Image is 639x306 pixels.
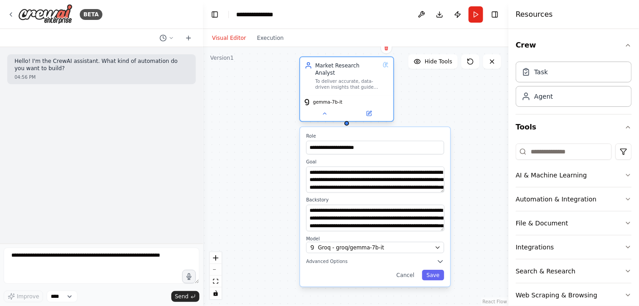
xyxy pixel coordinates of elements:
label: Goal [306,159,444,165]
button: zoom in [210,252,222,264]
span: Hide Tools [425,58,452,65]
button: Visual Editor [207,33,252,43]
button: Integrations [516,235,632,259]
button: Improve [4,291,43,302]
button: File & Document [516,211,632,235]
label: Backstory [306,197,444,203]
button: Search & Research [516,259,632,283]
img: Logo [18,4,73,24]
div: React Flow controls [210,252,222,299]
button: Click to speak your automation idea [182,270,196,283]
div: Task [534,67,548,76]
span: gemma-7b-it [313,99,343,105]
button: Tools [516,115,632,140]
button: fit view [210,276,222,287]
h4: Resources [516,9,553,20]
span: Improve [17,293,39,300]
button: Automation & Integration [516,187,632,211]
div: Version 1 [210,54,234,62]
button: Groq - groq/gemma-7b-it [306,242,444,253]
span: Groq - groq/gemma-7b-it [318,244,384,251]
div: 04:56 PM [15,74,189,81]
div: Agent [534,92,553,101]
button: Hide right sidebar [489,8,501,21]
span: Send [175,293,189,300]
button: toggle interactivity [210,287,222,299]
div: Crew [516,58,632,114]
button: zoom out [210,264,222,276]
button: Delete node [381,42,392,54]
a: React Flow attribution [483,299,507,304]
p: Hello! I'm the CrewAI assistant. What kind of automation do you want to build? [15,58,189,72]
div: Market Research Analyst [315,62,380,76]
label: Model [306,236,444,242]
div: BETA [80,9,102,20]
button: Open in side panel [348,109,390,118]
div: Market Research AnalystTo deliver accurate, data-driven insights that guide strategic decisions, ... [300,58,394,124]
button: Save [422,270,444,280]
button: Advanced Options [306,258,444,265]
button: AI & Machine Learning [516,163,632,187]
button: Execution [252,33,289,43]
nav: breadcrumb [236,10,281,19]
button: Start a new chat [181,33,196,43]
div: To deliver accurate, data-driven insights that guide strategic decisions, identify growth opportu... [315,78,380,91]
button: Cancel [392,270,419,280]
button: Hide left sidebar [208,8,221,21]
button: Switch to previous chat [156,33,178,43]
button: Send [171,291,199,302]
label: Role [306,133,444,139]
button: Hide Tools [408,54,458,69]
button: Crew [516,33,632,58]
span: Advanced Options [306,258,348,264]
